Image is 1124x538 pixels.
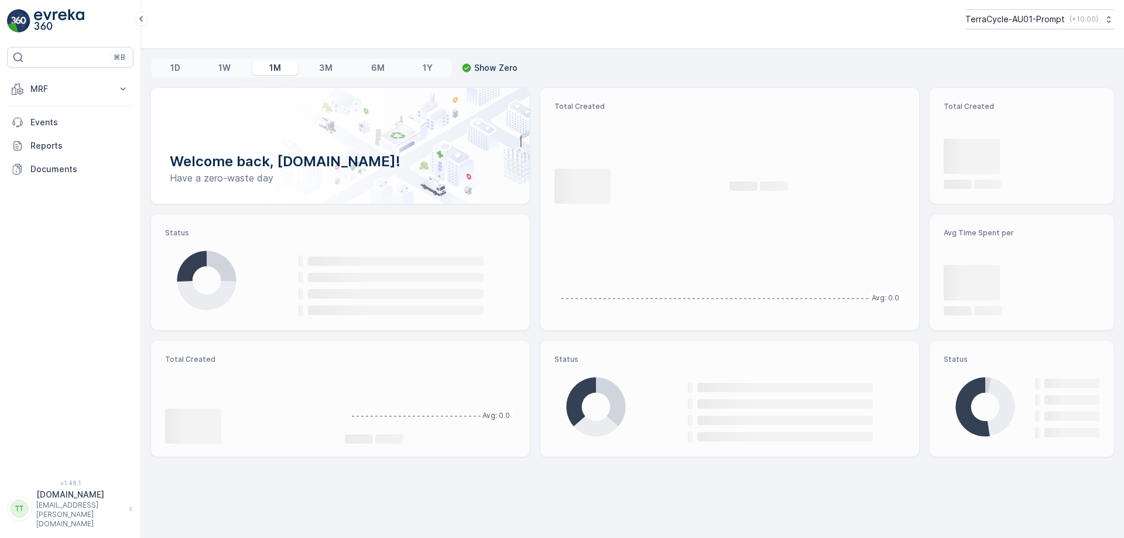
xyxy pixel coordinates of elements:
[269,62,281,74] p: 1M
[1070,15,1098,24] p: ( +10:00 )
[7,157,133,181] a: Documents
[7,479,133,486] span: v 1.48.1
[554,355,905,364] p: Status
[30,140,129,152] p: Reports
[371,62,385,74] p: 6M
[944,228,1100,238] p: Avg Time Spent per
[218,62,231,74] p: 1W
[554,102,905,111] p: Total Created
[7,489,133,529] button: TT[DOMAIN_NAME][EMAIL_ADDRESS][PERSON_NAME][DOMAIN_NAME]
[165,228,516,238] p: Status
[36,489,123,501] p: [DOMAIN_NAME]
[30,83,110,95] p: MRF
[30,163,129,175] p: Documents
[34,9,84,33] img: logo_light-DOdMpM7g.png
[423,62,433,74] p: 1Y
[10,499,29,518] div: TT
[965,9,1115,29] button: TerraCycle-AU01-Prompt(+10:00)
[7,111,133,134] a: Events
[7,134,133,157] a: Reports
[30,116,129,128] p: Events
[944,355,1100,364] p: Status
[474,62,518,74] p: Show Zero
[170,62,180,74] p: 1D
[944,102,1100,111] p: Total Created
[965,13,1065,25] p: TerraCycle-AU01-Prompt
[170,171,511,185] p: Have a zero-waste day
[36,501,123,529] p: [EMAIL_ADDRESS][PERSON_NAME][DOMAIN_NAME]
[7,9,30,33] img: logo
[319,62,333,74] p: 3M
[114,53,125,62] p: ⌘B
[165,355,335,364] p: Total Created
[7,77,133,101] button: MRF
[170,152,511,171] p: Welcome back, [DOMAIN_NAME]!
